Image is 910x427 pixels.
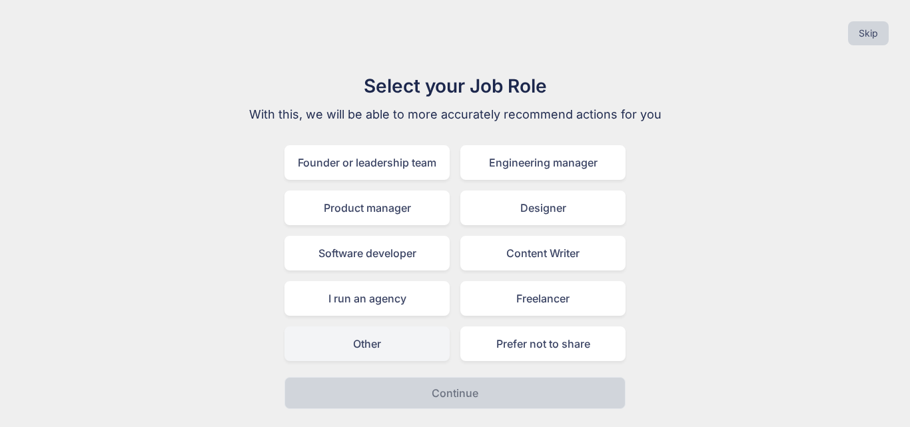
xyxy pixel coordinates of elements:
p: Continue [432,385,478,401]
div: Founder or leadership team [284,145,450,180]
div: Engineering manager [460,145,626,180]
div: Prefer not to share [460,326,626,361]
h1: Select your Job Role [231,72,679,100]
div: Other [284,326,450,361]
div: Product manager [284,191,450,225]
button: Continue [284,377,626,409]
button: Skip [848,21,889,45]
div: Content Writer [460,236,626,270]
div: I run an agency [284,281,450,316]
div: Freelancer [460,281,626,316]
p: With this, we will be able to more accurately recommend actions for you [231,105,679,124]
div: Designer [460,191,626,225]
div: Software developer [284,236,450,270]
